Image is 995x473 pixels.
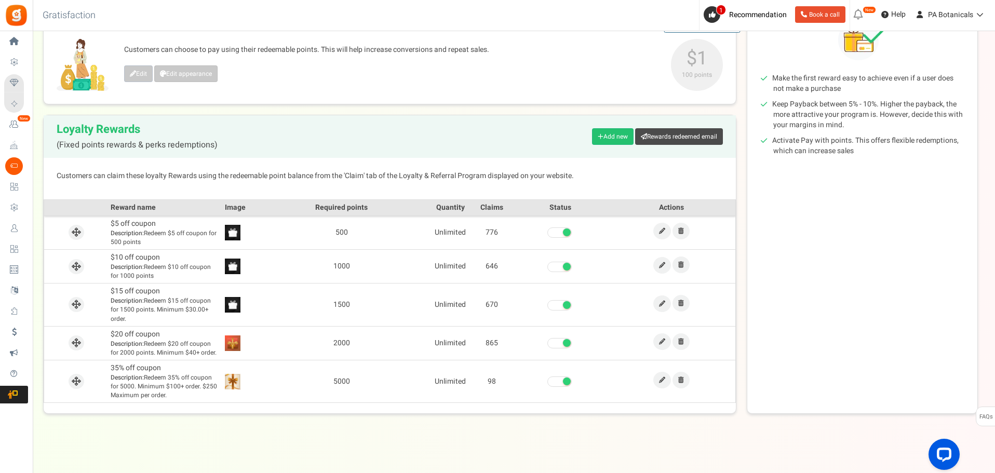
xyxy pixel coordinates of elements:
b: Description: [111,228,144,238]
li: Activate Pay with points. This offers flexible redemptions, which can increase sales [773,136,964,156]
img: Reward [225,297,240,313]
td: 2000 [253,326,429,360]
td: 776 [471,215,513,249]
h2: Loyalty Rewards [57,123,218,150]
a: Remove [673,372,690,388]
td: Unlimited [429,215,471,249]
th: Required points [253,199,429,215]
span: Help [889,9,906,20]
img: Gratisfaction [5,4,28,27]
b: Description: [111,339,144,348]
a: Edit [124,65,153,82]
b: Description: [111,373,144,382]
a: Rewards redeemed email [635,128,723,145]
img: Reward [225,335,240,351]
th: Actions [608,199,736,215]
td: 5000 [253,360,429,402]
img: Reward [225,374,240,389]
td: 646 [471,249,513,283]
td: Unlimited [429,360,471,402]
span: Redeem $15 off coupon for 1500 points. Minimum $30.00+ order. [111,296,220,323]
th: Image [222,199,253,215]
td: $10 off coupon [108,249,222,283]
td: 670 [471,283,513,326]
p: Customers can claim these loyalty Rewards using the redeemable point balance from the 'Claim' tab... [57,171,723,181]
a: 1 Recommendation [704,6,791,23]
a: Remove [673,223,690,239]
a: Remove [673,333,690,350]
a: Edit [653,333,671,350]
a: Edit [653,223,671,239]
h3: Gratisfaction [31,5,107,26]
td: Unlimited [429,283,471,326]
em: New [17,115,31,122]
a: Add new [592,128,634,145]
span: PA Botanicals [928,9,973,20]
span: Redeem $5 off coupon for 500 points [111,229,220,247]
p: Customers can choose to pay using their redeemable points. This will help increase conversions an... [124,45,661,55]
a: Edit [653,257,671,274]
th: Claims [471,199,513,215]
th: Status [513,199,608,215]
img: Reward [225,259,240,274]
img: Tips [838,20,887,60]
span: 1 [716,5,726,15]
span: Redeem $20 off coupon for 2000 points. Minimum $40+ order. [111,340,220,357]
td: $5 off coupon [108,215,222,249]
li: Make the first reward easy to achieve even if a user does not make a purchase [773,73,964,94]
a: Edit appearance [154,65,218,82]
img: Pay with points [57,39,109,91]
td: Unlimited [429,249,471,283]
span: Redeem $10 off coupon for 1000 points [111,263,220,280]
a: Help [877,6,910,23]
a: New [4,116,28,133]
li: Keep Payback between 5% - 10%. Higher the payback, the more attractive your program is. However, ... [773,99,964,130]
b: Description: [111,296,144,305]
small: 100 points [674,70,720,79]
span: $1 [671,39,723,91]
td: 98 [471,360,513,402]
td: 1500 [253,283,429,326]
a: Book a call [795,6,845,23]
a: Remove [673,256,690,273]
b: Description: [111,262,144,272]
th: Quantity [429,199,471,215]
td: $15 off coupon [108,283,222,326]
a: Edit [653,372,671,388]
span: Redeem 35% off coupon for 5000. Minimum $100+ order. $250 Maximum per order. [111,373,220,400]
a: Remove [673,295,690,312]
span: (Fixed points rewards & perks redemptions) [57,141,218,150]
a: Edit [653,295,671,312]
span: FAQs [979,407,993,427]
td: 35% off coupon [108,360,222,402]
td: 1000 [253,249,429,283]
em: New [863,6,876,13]
td: 865 [471,326,513,360]
th: Reward name [108,199,222,215]
td: $20 off coupon [108,326,222,360]
td: Unlimited [429,326,471,360]
td: 500 [253,215,429,249]
span: Recommendation [729,9,787,20]
img: Reward [225,225,240,240]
